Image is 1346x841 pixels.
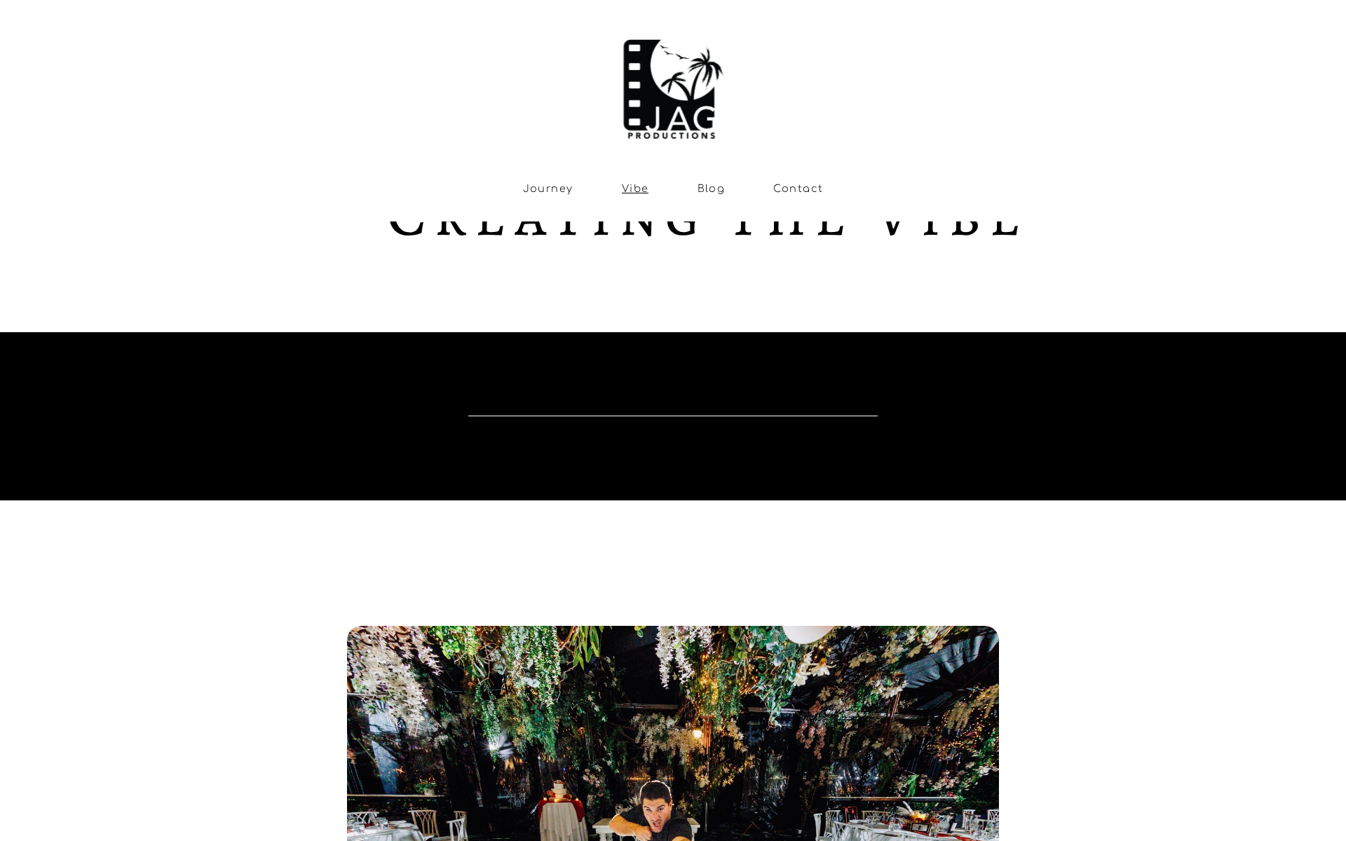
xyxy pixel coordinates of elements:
[698,183,726,195] a: Blog
[618,27,728,143] img: NJ Wedding Videographer | JAG Productions
[387,182,1029,245] h2: Creating the Vibe
[622,183,649,195] a: Vibe
[523,183,573,195] a: Journey
[773,183,823,195] a: Contact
